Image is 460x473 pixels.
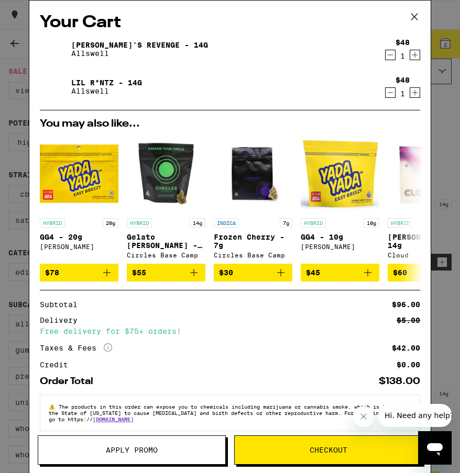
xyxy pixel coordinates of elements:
p: Gelato [PERSON_NAME] - 14g [127,233,205,250]
button: Decrement [385,50,396,60]
div: [PERSON_NAME] [40,243,118,250]
div: $138.00 [379,377,420,386]
span: $55 [132,268,146,277]
button: Decrement [385,87,396,98]
p: 7g [280,218,292,228]
span: $30 [219,268,233,277]
iframe: Button to launch messaging window [418,431,452,465]
div: $48 [396,76,410,84]
p: HYBRID [127,218,152,228]
div: $48 [396,38,410,47]
div: Order Total [40,377,101,386]
div: $0.00 [397,361,420,368]
a: Open page for Gelato Runtz - 14g from Circles Base Camp [127,134,205,264]
a: Open page for Frozen Cherry - 7g from Circles Base Camp [214,134,292,264]
span: $78 [45,268,59,277]
div: 1 [396,89,410,98]
div: Taxes & Fees [40,343,112,353]
p: HYBRID [40,218,65,228]
div: $42.00 [392,344,420,352]
button: Add to bag [301,264,379,281]
p: HYBRID [301,218,326,228]
img: Jack's Revenge - 14g [40,35,69,64]
span: $60 [393,268,407,277]
div: Credit [40,361,75,368]
p: INDICA [214,218,239,228]
button: Add to bag [40,264,118,281]
p: 14g [190,218,205,228]
p: HYBRID [388,218,413,228]
iframe: Close message [353,406,374,427]
iframe: Message from company [378,404,452,427]
span: $45 [306,268,320,277]
div: Subtotal [40,301,85,308]
p: Allswell [71,49,208,58]
div: 1 [396,52,410,60]
img: Yada Yada - GG4 - 10g [301,134,379,213]
a: Open page for GG4 - 10g from Yada Yada [301,134,379,264]
span: Hi. Need any help? [6,7,75,16]
a: [PERSON_NAME]'s Revenge - 14g [71,41,208,49]
a: Open page for GG4 - 20g from Yada Yada [40,134,118,264]
button: Apply Promo [38,435,226,465]
div: [PERSON_NAME] [301,243,379,250]
span: The products in this order can expose you to chemicals including marijuana or cannabis smoke, whi... [49,403,408,422]
button: Checkout [234,435,422,465]
a: Lil R*ntz - 14g [71,78,142,87]
p: 10g [364,218,379,228]
span: ⚠️ [49,403,59,410]
div: $96.00 [392,301,420,308]
span: Apply Promo [106,446,158,454]
a: [DOMAIN_NAME] [93,416,134,422]
button: Add to bag [127,264,205,281]
p: GG4 - 10g [301,233,379,241]
p: GG4 - 20g [40,233,118,241]
img: Circles Base Camp - Frozen Cherry - 7g [214,134,292,213]
div: Circles Base Camp [127,252,205,258]
img: Yada Yada - GG4 - 20g [40,134,118,213]
div: Free delivery for $75+ orders! [40,328,420,335]
p: 20g [103,218,118,228]
p: Allswell [71,87,142,95]
div: $5.00 [397,317,420,324]
button: Increment [410,50,420,60]
h2: You may also like... [40,119,420,129]
div: Delivery [40,317,85,324]
div: Circles Base Camp [214,252,292,258]
button: Increment [410,87,420,98]
p: Frozen Cherry - 7g [214,233,292,250]
h2: Your Cart [40,11,420,35]
img: Circles Base Camp - Gelato Runtz - 14g [127,134,205,213]
span: Checkout [310,446,347,454]
img: Lil R*ntz - 14g [40,72,69,102]
button: Add to bag [214,264,292,281]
